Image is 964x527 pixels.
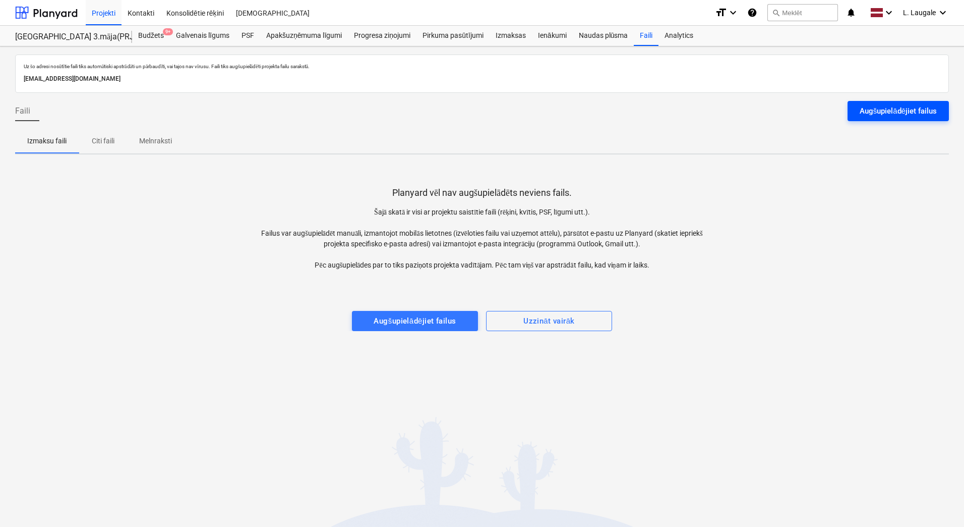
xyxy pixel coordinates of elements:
[15,32,120,42] div: [GEOGRAPHIC_DATA] 3.māja(PRJ0002552) 2601767
[260,26,348,46] a: Apakšuzņēmuma līgumi
[15,105,30,117] span: Faili
[416,26,490,46] a: Pirkuma pasūtījumi
[914,479,964,527] iframe: Chat Widget
[727,7,739,19] i: keyboard_arrow_down
[523,314,575,328] div: Uzzināt vairāk
[392,187,572,199] p: Planyard vēl nav augšupielādēts neviens fails.
[772,9,780,17] span: search
[352,311,478,331] button: Augšupielādējiet failus
[139,136,172,146] p: Melnraksti
[24,63,940,70] p: Uz šo adresi nosūtītie faili tiks automātiski apstrādāti un pārbaudīti, vai tajos nav vīrusu. Fai...
[634,26,658,46] a: Faili
[937,7,949,19] i: keyboard_arrow_down
[860,104,937,118] div: Augšupielādējiet failus
[348,26,416,46] a: Progresa ziņojumi
[848,101,949,121] button: Augšupielādējiet failus
[132,26,170,46] a: Budžets9+
[846,7,856,19] i: notifications
[486,311,612,331] button: Uzzināt vairāk
[715,7,727,19] i: format_size
[170,26,235,46] a: Galvenais līgums
[235,26,260,46] a: PSF
[91,136,115,146] p: Citi faili
[374,314,456,328] div: Augšupielādējiet failus
[883,7,895,19] i: keyboard_arrow_down
[747,7,757,19] i: Zināšanu pamats
[532,26,573,46] a: Ienākumi
[903,9,936,17] span: L. Laugale
[24,74,940,84] p: [EMAIL_ADDRESS][DOMAIN_NAME]
[573,26,634,46] a: Naudas plūsma
[163,28,173,35] span: 9+
[767,4,838,21] button: Meklēt
[249,207,715,271] p: Šajā skatā ir visi ar projektu saistītie faili (rēķini, kvītis, PSF, līgumi utt.). Failus var aug...
[658,26,699,46] a: Analytics
[132,26,170,46] div: Budžets
[490,26,532,46] a: Izmaksas
[27,136,67,146] p: Izmaksu faili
